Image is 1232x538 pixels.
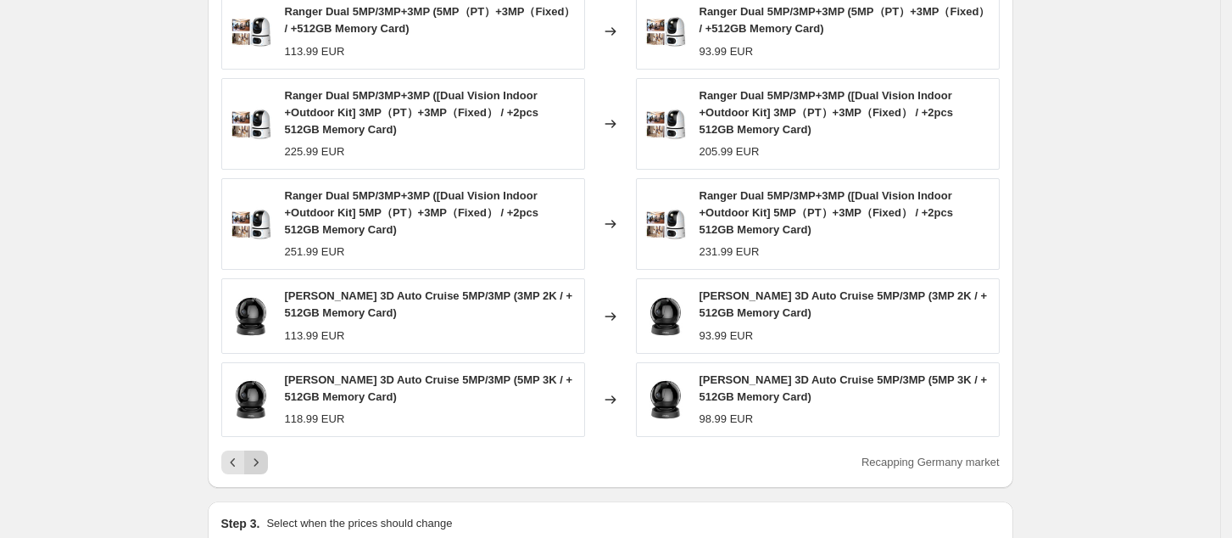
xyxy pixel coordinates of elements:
img: dual-vision-kit-380989_80x.jpg [231,98,271,149]
div: 231.99 EUR [700,244,760,261]
span: Ranger Dual 5MP/3MP+3MP ([Dual Vision Indoor +Outdoor Kit] 3MP（PT）+3MP（Fixed） / +2pcs 512GB Memor... [700,89,953,136]
img: rex-3d-auto-cruise-5mp3mp-124636_80x.jpg [645,291,686,342]
div: 225.99 EUR [285,143,345,160]
p: Select when the prices should change [266,515,452,532]
span: [PERSON_NAME] 3D Auto Cruise 5MP/3MP (3MP 2K / + 512GB Memory Card) [285,289,573,319]
img: dual-vision-kit-380989_80x.jpg [645,199,686,249]
span: [PERSON_NAME] 3D Auto Cruise 5MP/3MP (5MP 3K / + 512GB Memory Card) [700,373,988,403]
h2: Step 3. [221,515,260,532]
span: [PERSON_NAME] 3D Auto Cruise 5MP/3MP (3MP 2K / + 512GB Memory Card) [700,289,988,319]
div: 98.99 EUR [700,411,754,428]
img: dual-vision-kit-380989_80x.jpg [645,6,686,57]
span: [PERSON_NAME] 3D Auto Cruise 5MP/3MP (5MP 3K / + 512GB Memory Card) [285,373,573,403]
button: Previous [221,451,245,474]
div: 113.99 EUR [285,43,345,60]
img: rex-3d-auto-cruise-5mp3mp-124636_80x.jpg [231,291,271,342]
div: 93.99 EUR [700,43,754,60]
button: Next [244,451,268,474]
img: rex-3d-auto-cruise-5mp3mp-124636_80x.jpg [231,374,271,425]
nav: Pagination [221,451,268,474]
span: Recapping Germany market [861,456,1000,468]
span: Ranger Dual 5MP/3MP+3MP (5MP（PT）+3MP（Fixed） / +512GB Memory Card) [285,5,576,35]
img: dual-vision-kit-380989_80x.jpg [645,98,686,149]
span: Ranger Dual 5MP/3MP+3MP ([Dual Vision Indoor +Outdoor Kit] 3MP（PT）+3MP（Fixed） / +2pcs 512GB Memor... [285,89,538,136]
span: Ranger Dual 5MP/3MP+3MP ([Dual Vision Indoor +Outdoor Kit] 5MP（PT）+3MP（Fixed） / +2pcs 512GB Memor... [285,189,538,236]
img: dual-vision-kit-380989_80x.jpg [231,199,271,249]
div: 118.99 EUR [285,411,345,428]
span: Ranger Dual 5MP/3MP+3MP (5MP（PT）+3MP（Fixed） / +512GB Memory Card) [700,5,990,35]
img: rex-3d-auto-cruise-5mp3mp-124636_80x.jpg [645,374,686,425]
span: Ranger Dual 5MP/3MP+3MP ([Dual Vision Indoor +Outdoor Kit] 5MP（PT）+3MP（Fixed） / +2pcs 512GB Memor... [700,189,953,236]
div: 251.99 EUR [285,244,345,261]
div: 93.99 EUR [700,328,754,345]
div: 205.99 EUR [700,143,760,160]
img: dual-vision-kit-380989_80x.jpg [231,6,271,57]
div: 113.99 EUR [285,328,345,345]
